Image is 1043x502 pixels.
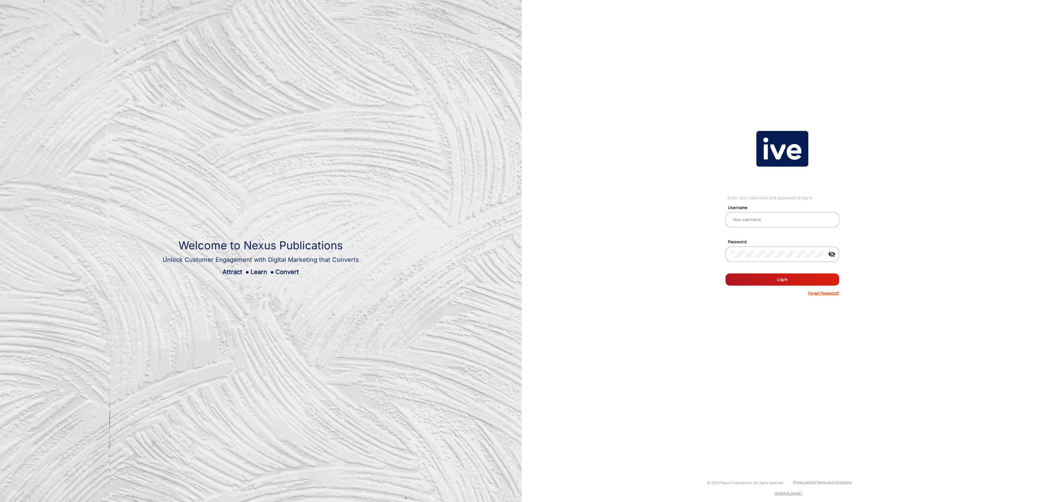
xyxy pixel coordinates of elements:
mat-icon: visibility_off [824,251,839,258]
div: Attract Learn Convert [163,267,359,276]
button: Log In [725,273,839,286]
div: Unlock Customer Engagement with Digital Marketing that Converts [163,255,359,264]
mat-label: Username [723,205,846,211]
div: Enter your username and password to log in [728,195,839,201]
a: | [815,480,817,484]
span: ● [245,268,249,276]
a: [DOMAIN_NAME] [774,491,802,496]
a: Terms and conditions [817,480,852,484]
span: ● [270,268,274,276]
h1: Welcome to Nexus Publications [163,239,359,252]
img: vmg-logo [756,131,808,167]
mat-label: Password [723,239,846,245]
p: Forgot Password? [808,291,839,296]
input: Your username [730,216,834,223]
small: © 2025 Nexus Publications. All rights reserved. [707,481,784,485]
a: Privacy policy [793,480,815,484]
